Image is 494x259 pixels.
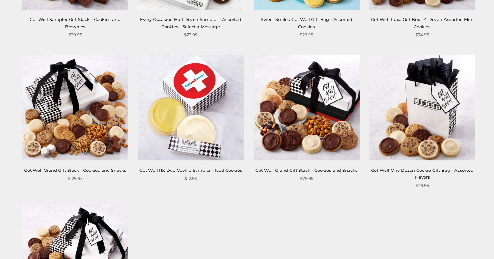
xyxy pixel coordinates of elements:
a: Get Well Grand Gift Stack - Cookies and Snacks [255,168,358,173]
a: Get Well Grand Gift Stack - Cookies and Snacks [254,55,360,160]
span: $79.95 [300,175,313,182]
span: $129.95 [68,175,82,182]
span: $29.95 [415,182,429,189]
a: Get Well Luxe Gift Box - 4 Dozen Assorted Mini Cookies [371,17,473,29]
span: $12.95 [184,175,197,182]
a: Every Occasion Half Dozen Sampler - Assorted Cookies - Select a Message [140,17,241,29]
a: Get Well Grand Gift Stack - Cookies and Snacks [24,168,126,173]
span: $29.95 [300,31,313,38]
img: Get Well Grand Gift Stack - Cookies and Snacks [22,55,128,160]
a: Get Well Sampler Gift Stack - Cookies and Brownies [30,17,120,29]
a: Sweet Smiles Get Well Gift Bag - Assorted Cookies [261,17,352,29]
span: $39.95 [69,31,82,38]
img: Get Well One Dozen Cookie Gift Bag - Assorted Flavors [369,55,475,160]
iframe: Sign Up via Text for Offers [5,234,67,254]
img: Get Well RX Duo Cookie Sampler - Iced Cookies [138,55,244,160]
img: Get Well Grand Gift Stack - Cookies and Snacks [253,55,359,160]
a: Get Well RX Duo Cookie Sampler - Iced Cookies [139,168,242,173]
span: $23.95 [184,31,197,38]
span: $74.95 [415,31,429,38]
a: Get Well One Dozen Cookie Gift Bag - Assorted Flavors [371,168,474,180]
